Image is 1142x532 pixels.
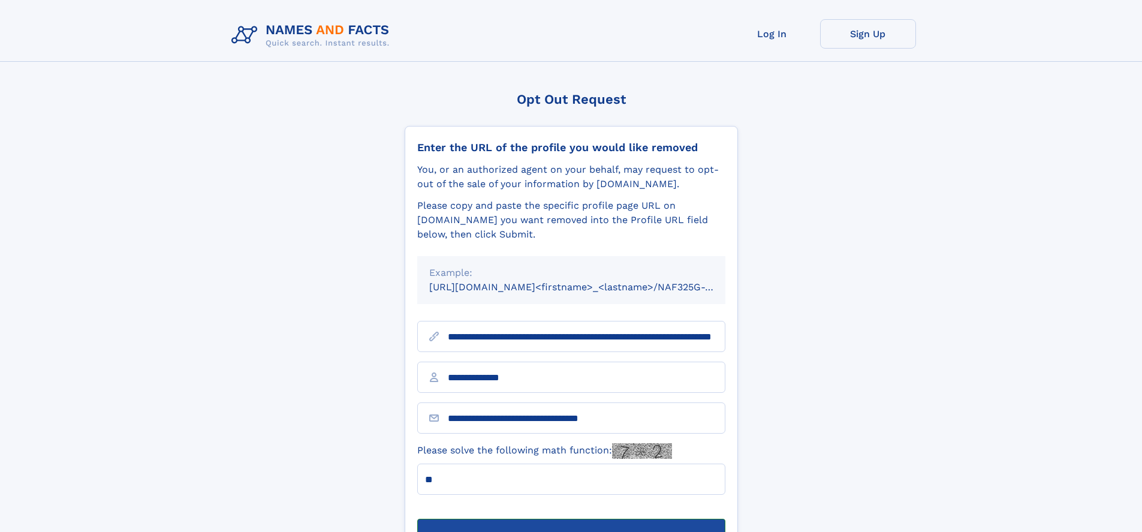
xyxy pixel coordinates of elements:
[429,281,748,293] small: [URL][DOMAIN_NAME]<firstname>_<lastname>/NAF325G-xxxxxxxx
[405,92,738,107] div: Opt Out Request
[820,19,916,49] a: Sign Up
[724,19,820,49] a: Log In
[417,141,725,154] div: Enter the URL of the profile you would like removed
[417,443,672,459] label: Please solve the following math function:
[429,266,713,280] div: Example:
[417,199,725,242] div: Please copy and paste the specific profile page URL on [DOMAIN_NAME] you want removed into the Pr...
[227,19,399,52] img: Logo Names and Facts
[417,163,725,191] div: You, or an authorized agent on your behalf, may request to opt-out of the sale of your informatio...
